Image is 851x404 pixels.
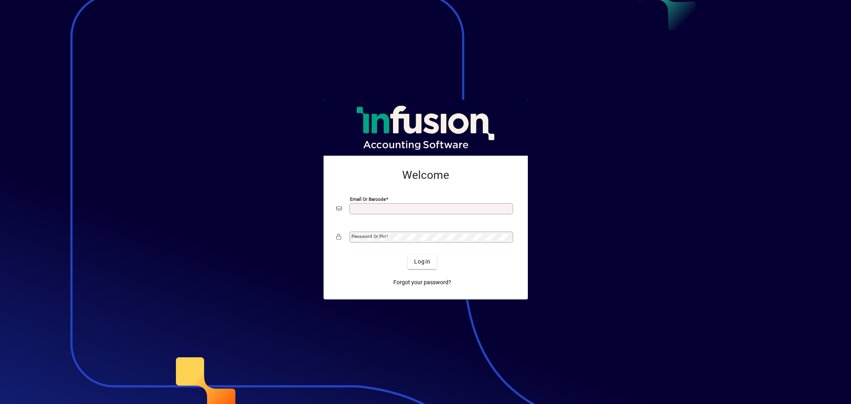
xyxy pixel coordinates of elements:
[414,257,430,266] span: Login
[350,196,386,202] mat-label: Email or Barcode
[408,255,437,269] button: Login
[390,275,454,290] a: Forgot your password?
[393,278,451,287] span: Forgot your password?
[336,168,515,182] h2: Welcome
[351,234,386,239] mat-label: Password or Pin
